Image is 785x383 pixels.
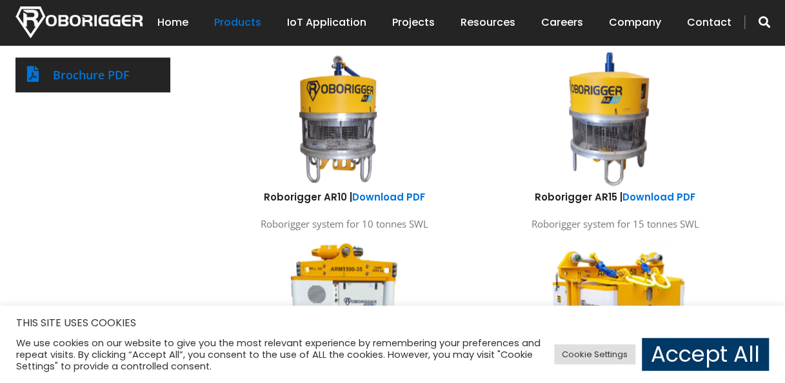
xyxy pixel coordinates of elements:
[490,215,741,233] p: Roborigger system for 15 tonnes SWL
[219,215,470,233] p: Roborigger system for 10 tonnes SWL
[352,190,425,204] a: Download PDF
[642,338,769,371] a: Accept All
[392,3,435,43] a: Projects
[554,344,635,364] a: Cookie Settings
[287,3,366,43] a: IoT Application
[214,3,261,43] a: Products
[219,190,470,204] h6: Roborigger AR10 |
[53,67,130,83] a: Brochure PDF
[687,3,731,43] a: Contact
[541,3,583,43] a: Careers
[15,6,143,38] img: Nortech
[490,190,741,204] h6: Roborigger AR15 |
[622,190,695,204] a: Download PDF
[461,3,515,43] a: Resources
[16,315,769,331] h5: THIS SITE USES COOKIES
[16,337,541,372] div: We use cookies on our website to give you the most relevant experience by remembering your prefer...
[157,3,188,43] a: Home
[609,3,661,43] a: Company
